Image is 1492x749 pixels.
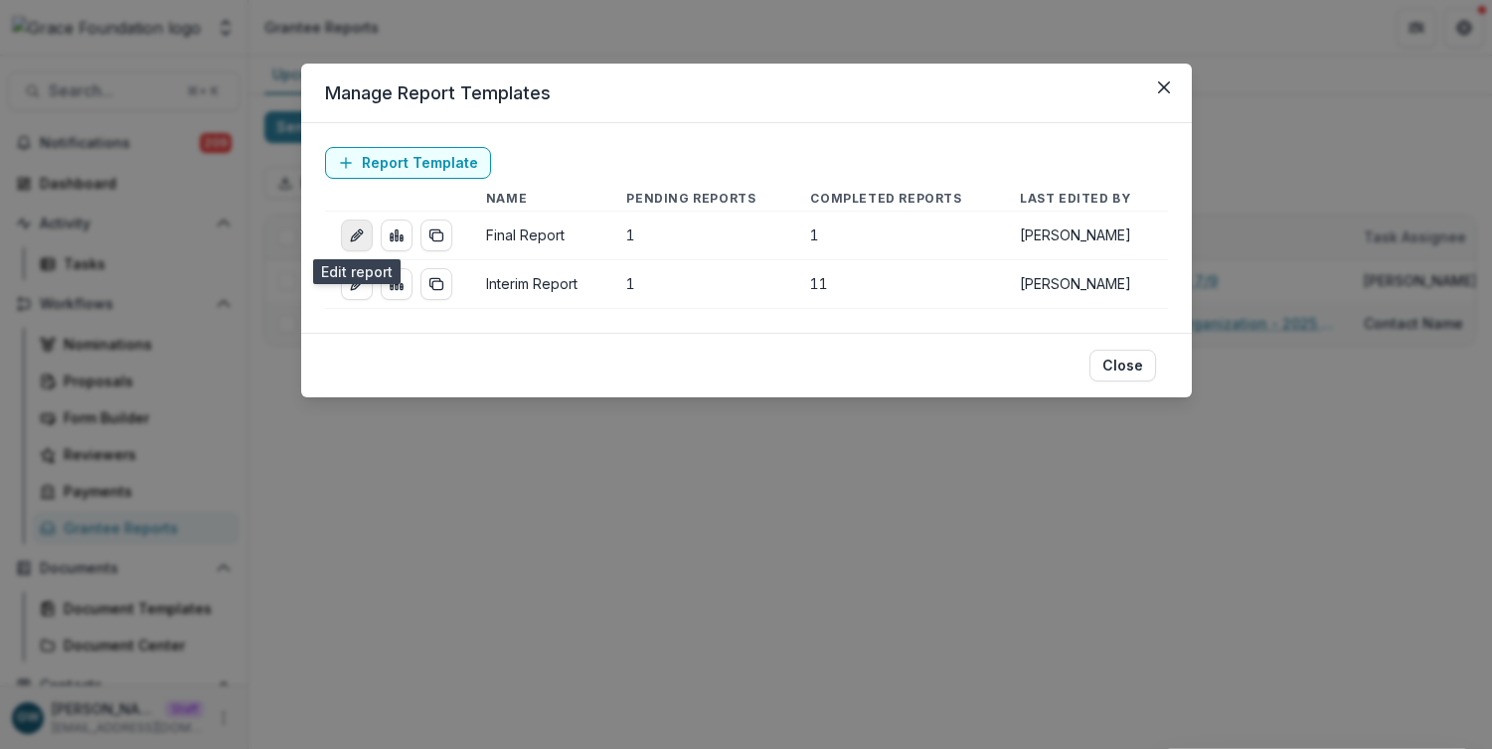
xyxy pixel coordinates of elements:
[301,64,1192,123] header: Manage Report Templates
[610,260,794,309] td: 1
[1004,212,1168,260] td: [PERSON_NAME]
[610,187,794,212] th: Pending Reports
[341,220,373,251] a: edit-report
[794,260,1003,309] td: 11
[1148,72,1180,103] button: Close
[794,212,1003,260] td: 1
[420,220,452,251] button: duplicate-report-responses
[381,268,413,300] a: view-aggregated-responses
[1089,350,1156,381] button: Close
[341,268,373,300] a: edit-report
[794,187,1003,212] th: Completed Reports
[325,147,491,179] a: Report Template
[470,212,611,260] td: Final Report
[420,268,452,300] button: duplicate-report-responses
[470,187,611,212] th: Name
[1004,260,1168,309] td: [PERSON_NAME]
[610,212,794,260] td: 1
[381,220,413,251] a: view-aggregated-responses
[1004,187,1168,212] th: Last Edited By
[470,260,611,309] td: Interim Report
